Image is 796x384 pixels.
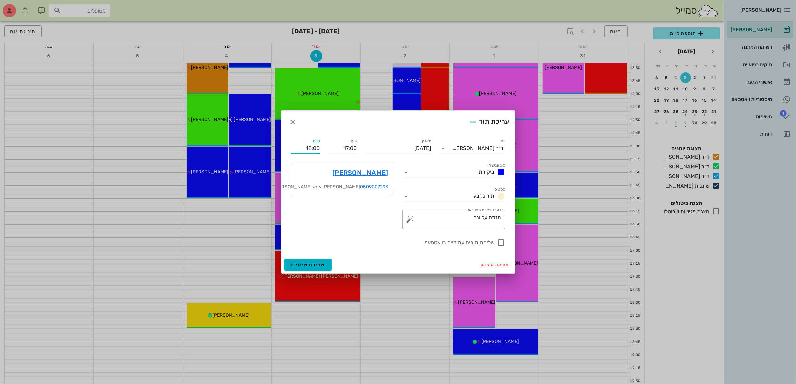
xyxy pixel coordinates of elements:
label: הערה לצוות המרפאה [466,208,501,213]
span: שמירת שינויים [291,262,325,268]
div: ד״ר [PERSON_NAME] [453,145,504,151]
span: ביקורת [479,169,495,175]
div: סטטוסתור נקבע [402,191,505,202]
a: [PERSON_NAME] [332,167,388,178]
div: [PERSON_NAME] אמא [PERSON_NAME] [297,183,388,191]
a: 0509007293 [360,184,388,190]
input: 00:00 [291,143,320,154]
label: סטטוס [494,187,505,192]
span: מחיקה מהיומן [481,262,509,267]
div: עריכת תור [467,116,509,128]
button: שמירת שינויים [284,259,332,271]
span: תור נקבע [474,193,495,199]
button: מחיקה מהיומן [478,260,512,269]
label: תאריך [421,139,431,144]
label: שעה [349,139,357,144]
label: שליחת תורים עתידיים בוואטסאפ [291,239,495,246]
label: סיום [313,139,320,144]
label: יומן [500,139,505,144]
label: סוג פגישה [489,163,505,168]
div: יומןד״ר [PERSON_NAME] [439,143,505,154]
